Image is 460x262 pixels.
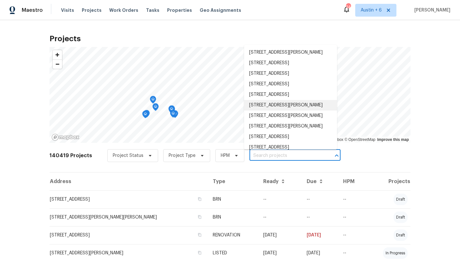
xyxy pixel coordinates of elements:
input: Search projects [249,151,323,161]
th: HPM [338,173,367,190]
span: Austin + 6 [361,7,382,13]
td: -- [338,190,367,208]
span: Project Type [169,152,195,159]
button: Zoom out [53,59,62,69]
li: [STREET_ADDRESS][PERSON_NAME] [244,121,337,132]
td: -- [302,190,338,208]
h2: Projects [50,35,410,42]
span: Maestro [22,7,43,13]
button: Copy Address [197,250,203,256]
td: [DATE] [258,244,302,262]
button: Copy Address [197,232,203,238]
li: [STREET_ADDRESS] [244,68,337,79]
div: Map marker [168,105,175,115]
td: [STREET_ADDRESS][PERSON_NAME] [50,244,208,262]
td: [DATE] [258,226,302,244]
td: [STREET_ADDRESS] [50,190,208,208]
li: [STREET_ADDRESS] [244,79,337,89]
div: Map marker [150,96,156,106]
li: [STREET_ADDRESS] [244,132,337,142]
div: Map marker [143,110,150,120]
span: Zoom out [53,60,62,69]
th: Address [50,173,208,190]
span: Properties [167,7,192,13]
div: in progress [383,247,408,259]
div: Map marker [142,111,149,120]
li: [STREET_ADDRESS][PERSON_NAME] [244,47,337,58]
th: Due [302,173,338,190]
li: [STREET_ADDRESS] [244,58,337,68]
span: Tasks [146,8,159,12]
span: Work Orders [109,7,138,13]
li: [STREET_ADDRESS] [244,89,337,100]
span: Projects [82,7,102,13]
span: Visits [61,7,74,13]
td: [STREET_ADDRESS][PERSON_NAME][PERSON_NAME] [50,208,208,226]
li: [STREET_ADDRESS][PERSON_NAME] [244,111,337,121]
td: LISTED [208,244,258,262]
span: HPM [221,152,230,159]
th: Projects [367,173,410,190]
div: 241 [346,4,350,10]
td: [STREET_ADDRESS] [50,226,208,244]
td: -- [338,208,367,226]
td: BRN [208,208,258,226]
h2: 140419 Projects [50,152,92,159]
div: draft [394,212,408,223]
td: -- [258,190,302,208]
li: [STREET_ADDRESS][PERSON_NAME] [244,100,337,111]
div: draft [394,229,408,241]
td: -- [338,244,367,262]
div: draft [394,194,408,205]
button: Copy Address [197,196,203,202]
td: RENOVATION [208,226,258,244]
canvas: Map [50,47,410,143]
button: Copy Address [197,214,203,220]
td: -- [258,208,302,226]
td: -- [338,226,367,244]
a: OpenStreetMap [344,137,375,142]
button: Zoom in [53,50,62,59]
a: Improve this map [377,137,409,142]
td: BRN [208,190,258,208]
span: Project Status [113,152,143,159]
div: Map marker [152,103,159,113]
th: Type [208,173,258,190]
span: [PERSON_NAME] [412,7,450,13]
div: Map marker [170,110,176,120]
td: [DATE] [302,226,338,244]
td: -- [302,208,338,226]
td: [DATE] [302,244,338,262]
th: Ready [258,173,302,190]
li: [STREET_ADDRESS] [244,142,337,153]
a: Mapbox homepage [51,134,80,141]
span: Geo Assignments [200,7,241,13]
button: Close [332,151,341,160]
